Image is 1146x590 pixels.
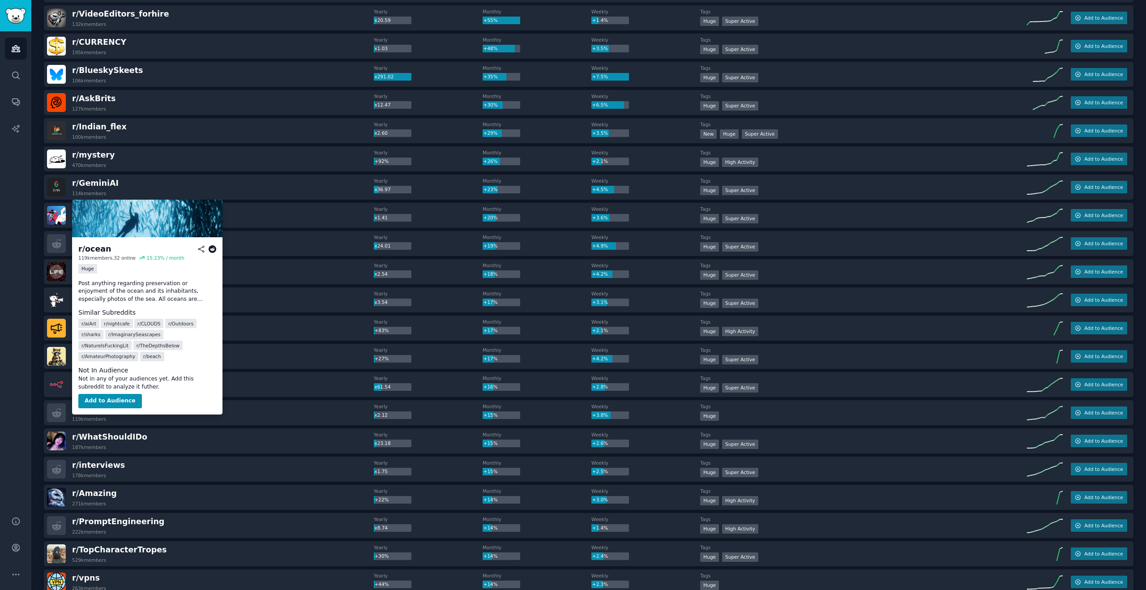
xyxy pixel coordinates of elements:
span: +15% [483,469,498,474]
img: TheDigitalCircus [47,206,66,225]
span: +55% [483,17,498,23]
span: +4.5% [592,187,608,192]
div: 470k members [72,162,106,168]
span: Add to Audience [1084,325,1123,331]
img: TopCharacterTropes [47,544,66,563]
div: Super Active [722,45,758,54]
dt: Monthly [483,37,591,43]
span: +14% [483,581,498,587]
span: Add to Audience [1084,156,1123,162]
div: Super Active [722,299,758,308]
span: +2.1% [592,158,608,164]
span: r/ WhatShouldIDo [72,432,147,441]
div: Huge [700,496,719,505]
div: Super Active [722,355,758,364]
img: mystery [47,150,66,168]
span: +3.5% [592,130,608,136]
span: Add to Audience [1084,410,1123,416]
dt: Tags [700,37,1027,43]
dt: Monthly [483,432,591,438]
span: Add to Audience [1084,522,1123,529]
div: 114k members [72,190,106,197]
span: +2.5% [592,469,608,474]
div: 178k members [72,472,106,479]
dt: Tags [700,516,1027,522]
dt: Tags [700,403,1027,410]
div: 106k members [72,77,106,84]
span: r/ Indian_flex [72,122,127,131]
dt: Weekly [591,432,700,438]
p: Post anything regarding preservation or enjoyment of the ocean and its inhabitants, especially ph... [78,280,216,304]
dt: Yearly [374,460,483,466]
button: Add to Audience [1071,181,1127,193]
dt: Yearly [374,65,483,71]
dt: Tags [700,9,1027,15]
dt: Weekly [591,93,700,99]
button: Add to Audience [1071,237,1127,250]
dt: Weekly [591,37,700,43]
div: High Activity [722,158,758,167]
dt: Yearly [374,488,483,494]
dt: Monthly [483,9,591,15]
span: +3.1% [592,299,608,305]
dt: Yearly [374,319,483,325]
dt: Monthly [483,319,591,325]
span: r/ CLOUDS [137,321,160,327]
dt: Tags [700,432,1027,438]
dt: Weekly [591,573,700,579]
span: +15% [483,412,498,418]
div: Super Active [722,214,758,223]
span: Add to Audience [1084,240,1123,247]
span: +2.4% [592,553,608,559]
div: Super Active [722,186,758,195]
span: +83% [374,328,389,333]
span: Add to Audience [1084,71,1123,77]
span: r/ BlueskySkeets [72,66,143,75]
span: Add to Audience [1084,99,1123,106]
img: n8n [47,375,66,394]
div: Huge [700,552,719,562]
button: Add to Audience [1071,96,1127,109]
span: r/ Amazing [72,489,117,498]
div: Huge [700,158,719,167]
span: +26% [483,158,498,164]
span: +1.4% [592,17,608,23]
dt: Yearly [374,9,483,15]
dt: Yearly [374,432,483,438]
span: x1.41 [374,215,388,220]
span: x23.18 [374,440,390,446]
dt: Weekly [591,178,700,184]
span: +14% [483,497,498,502]
dt: Monthly [483,403,591,410]
span: +22% [374,497,389,502]
img: LoveTrash [47,347,66,366]
span: Add to Audience [1084,184,1123,190]
dt: Weekly [591,544,700,551]
dt: Tags [700,234,1027,240]
span: Add to Audience [1084,381,1123,388]
button: Add to Audience [1071,209,1127,222]
dd: Not in any of your audiences yet. Add this subreddit to analyze it futher. [78,375,216,391]
div: 119k members, 32 online [78,255,136,261]
div: 195k members [72,49,106,56]
dt: Tags [700,178,1027,184]
dt: Yearly [374,347,483,353]
button: Add to Audience [1071,491,1127,504]
button: Add to Audience [1071,12,1127,24]
span: r/ PromptEngineering [72,517,164,526]
span: +29% [483,130,498,136]
div: Huge [700,214,719,223]
span: +14% [483,525,498,530]
span: +16% [483,384,498,389]
span: +4.9% [592,243,608,248]
dt: Yearly [374,403,483,410]
dt: Yearly [374,291,483,297]
dt: Weekly [591,206,700,212]
span: r/ AskBrits [72,94,115,103]
dt: Tags [700,150,1027,156]
img: GummySearch logo [5,8,26,24]
dt: Monthly [483,121,591,128]
div: High Activity [722,327,758,336]
span: +7.5% [592,74,608,79]
div: Super Active [722,270,758,280]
